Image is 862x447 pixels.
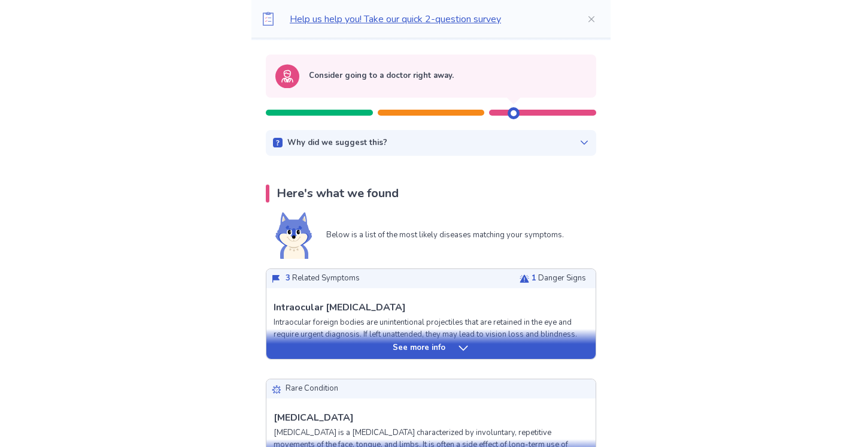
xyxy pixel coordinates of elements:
[274,300,406,315] p: Intraocular [MEDICAL_DATA]
[532,273,586,285] p: Danger Signs
[286,273,360,285] p: Related Symptoms
[275,212,312,259] img: Shiba
[532,273,536,283] span: 1
[309,70,454,82] p: Consider going to a doctor right away.
[287,137,387,149] p: Why did we suggest this?
[274,410,354,425] p: [MEDICAL_DATA]
[326,229,564,241] p: Below is a list of the most likely diseases matching your symptoms.
[277,185,399,203] p: Here's what we found
[290,12,567,26] p: Help us help you! Take our quick 2-question survey
[286,383,338,395] p: Rare Condition
[286,273,290,283] span: 3
[274,317,588,340] p: Intraocular foreign bodies are unintentional projectiles that are retained in the eye and require...
[393,342,445,354] p: See more info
